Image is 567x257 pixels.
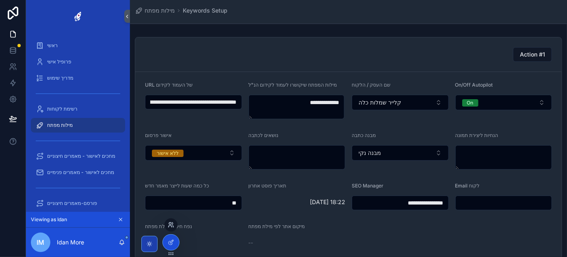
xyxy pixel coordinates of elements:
[47,42,58,49] span: ראשי
[249,132,279,138] span: נושאים לכתבה
[31,149,125,163] a: מחכים לאישור - מאמרים חיצוניים
[359,149,381,157] span: מבנה נקי
[31,118,125,133] a: מילות מפתח
[31,71,125,85] a: מדריך שימוש
[352,95,449,110] button: Select Button
[513,47,552,62] button: Action #1
[455,183,480,189] span: Email לקוח
[520,50,545,59] span: Action #1
[455,95,552,110] button: Select Button
[135,7,175,15] a: מילות מפתח
[455,132,498,138] span: הנחיות ליצירת תמונה
[37,237,45,247] span: IM
[47,75,74,81] span: מדריך שימוש
[157,150,179,157] div: ללא אישור
[183,7,227,15] a: Keywords Setup
[57,238,84,246] p: Idan More
[47,200,97,207] span: פורסם-מאמרים חיצוניים
[249,198,346,206] span: [DATE] 18:22
[47,122,73,128] span: מילות מפתח
[249,223,305,229] span: מיקום אתר לפי מילת מפתח
[31,54,125,69] a: פרופיל אישי
[467,99,474,107] div: On
[249,183,286,189] span: תאריך פוסט אחרון
[31,216,67,223] span: Viewing as Idan
[352,183,383,189] span: SEO Manager
[145,223,192,229] span: נפח חיפוש מילת מפתח
[352,82,390,88] span: שם העסק / הלקוח
[26,33,130,212] div: scrollable content
[145,132,172,138] span: אישור פרסום
[145,145,242,161] button: Select Button
[31,196,125,211] a: פורסם-מאמרים חיצוניים
[31,102,125,116] a: רשימת לקוחות
[70,10,86,23] img: App logo
[455,82,493,88] span: On/Off Autopilot
[352,145,449,161] button: Select Button
[47,59,71,65] span: פרופיל אישי
[47,153,115,159] span: מחכים לאישור - מאמרים חיצוניים
[145,82,193,88] span: URL של העמוד לקידום
[47,106,78,112] span: רשימת לקוחות
[249,82,337,88] span: מילות המפתח שיקושרו לעמוד לקידום הנ"ל
[31,165,125,180] a: מחכים לאישור - מאמרים פנימיים
[249,239,253,247] span: --
[145,7,175,15] span: מילות מפתח
[47,169,114,176] span: מחכים לאישור - מאמרים פנימיים
[352,132,376,138] span: מבנה כתבה
[145,183,209,189] span: כל כמה שעות לייצר מאמר חדש
[359,98,401,107] span: קלייר שמלות כלה
[31,38,125,53] a: ראשי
